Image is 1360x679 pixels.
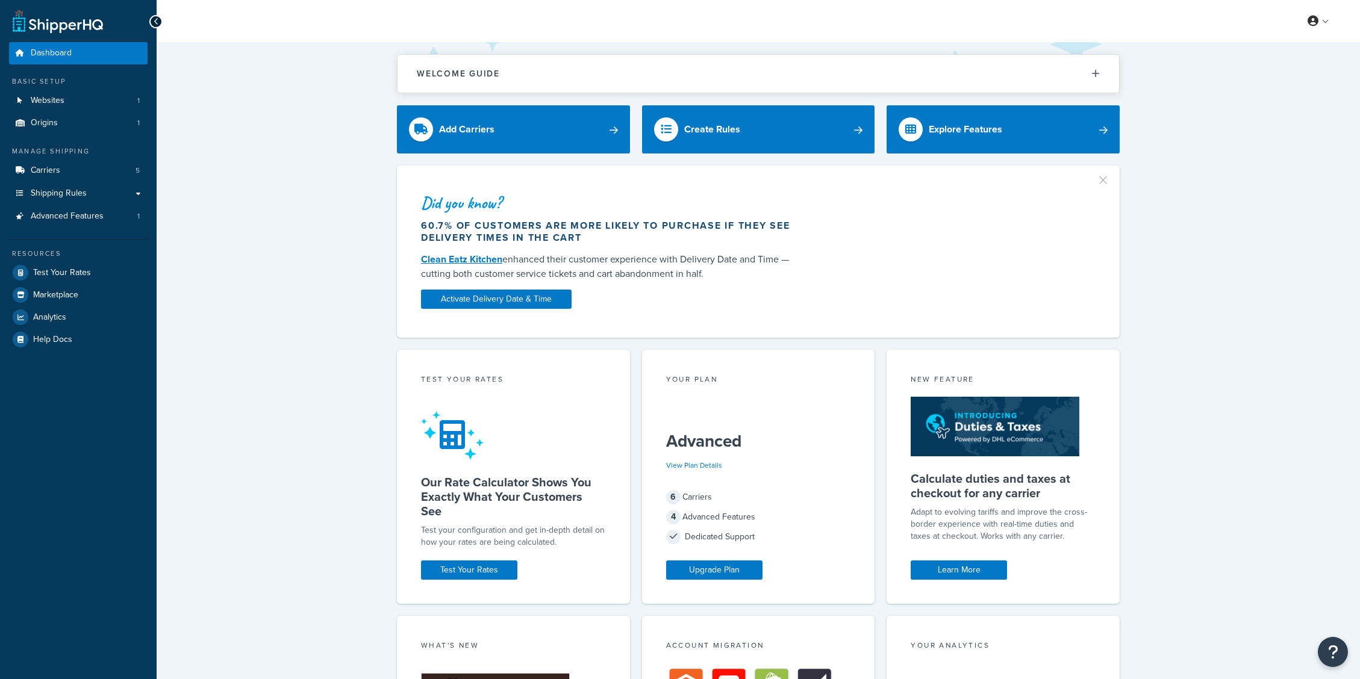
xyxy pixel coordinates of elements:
h5: Advanced [666,432,851,451]
a: Test Your Rates [9,262,148,284]
span: Shipping Rules [31,188,87,199]
a: Carriers5 [9,160,148,182]
a: Activate Delivery Date & Time [421,290,572,309]
a: Shipping Rules [9,182,148,205]
div: Add Carriers [439,121,494,138]
a: Test Your Rates [421,560,517,580]
span: Dashboard [31,48,72,58]
h5: Calculate duties and taxes at checkout for any carrier [911,471,1096,500]
a: View Plan Details [666,460,722,471]
div: Your Plan [666,374,851,388]
a: Dashboard [9,42,148,64]
h5: Our Rate Calculator Shows You Exactly What Your Customers See [421,475,606,518]
div: New Feature [911,374,1096,388]
a: Analytics [9,306,148,328]
a: Explore Features [887,105,1120,153]
span: Carriers [31,166,60,176]
a: Create Rules [642,105,875,153]
span: Analytics [33,312,66,323]
li: Carriers [9,160,148,182]
div: Test your configuration and get in-depth detail on how your rates are being calculated. [421,524,606,548]
a: Add Carriers [397,105,630,153]
div: Dedicated Support [666,529,851,545]
div: Test your rates [421,374,606,388]
h2: Welcome Guide [417,69,500,78]
span: 6 [666,490,681,504]
div: Create Rules [684,121,740,138]
a: Learn More [911,560,1007,580]
button: Welcome Guide [398,55,1119,93]
span: Origins [31,118,58,128]
a: Origins1 [9,112,148,134]
div: What's New [421,640,606,654]
div: Advanced Features [666,509,851,526]
a: Advanced Features1 [9,205,148,228]
div: Account Migration [666,640,851,654]
span: Test Your Rates [33,268,91,278]
div: 60.7% of customers are more likely to purchase if they see delivery times in the cart [421,220,802,244]
span: 1 [137,118,140,128]
a: Upgrade Plan [666,560,763,580]
p: Adapt to evolving tariffs and improve the cross-border experience with real-time duties and taxes... [911,506,1096,542]
a: Marketplace [9,284,148,306]
a: Clean Eatz Kitchen [421,252,502,266]
li: Advanced Features [9,205,148,228]
li: Origins [9,112,148,134]
span: Help Docs [33,335,72,345]
div: Manage Shipping [9,146,148,157]
span: 1 [137,211,140,222]
a: Help Docs [9,329,148,350]
span: 1 [137,96,140,106]
button: Open Resource Center [1318,637,1348,667]
div: Carriers [666,489,851,506]
div: Basic Setup [9,76,148,87]
a: Websites1 [9,90,148,112]
div: enhanced their customer experience with Delivery Date and Time — cutting both customer service ti... [421,252,802,281]
span: Websites [31,96,64,106]
span: 4 [666,510,681,524]
div: Resources [9,249,148,259]
div: Explore Features [929,121,1002,138]
span: Advanced Features [31,211,104,222]
li: Websites [9,90,148,112]
div: Did you know? [421,194,802,211]
div: Your Analytics [911,640,1096,654]
span: Marketplace [33,290,78,300]
span: 5 [136,166,140,176]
